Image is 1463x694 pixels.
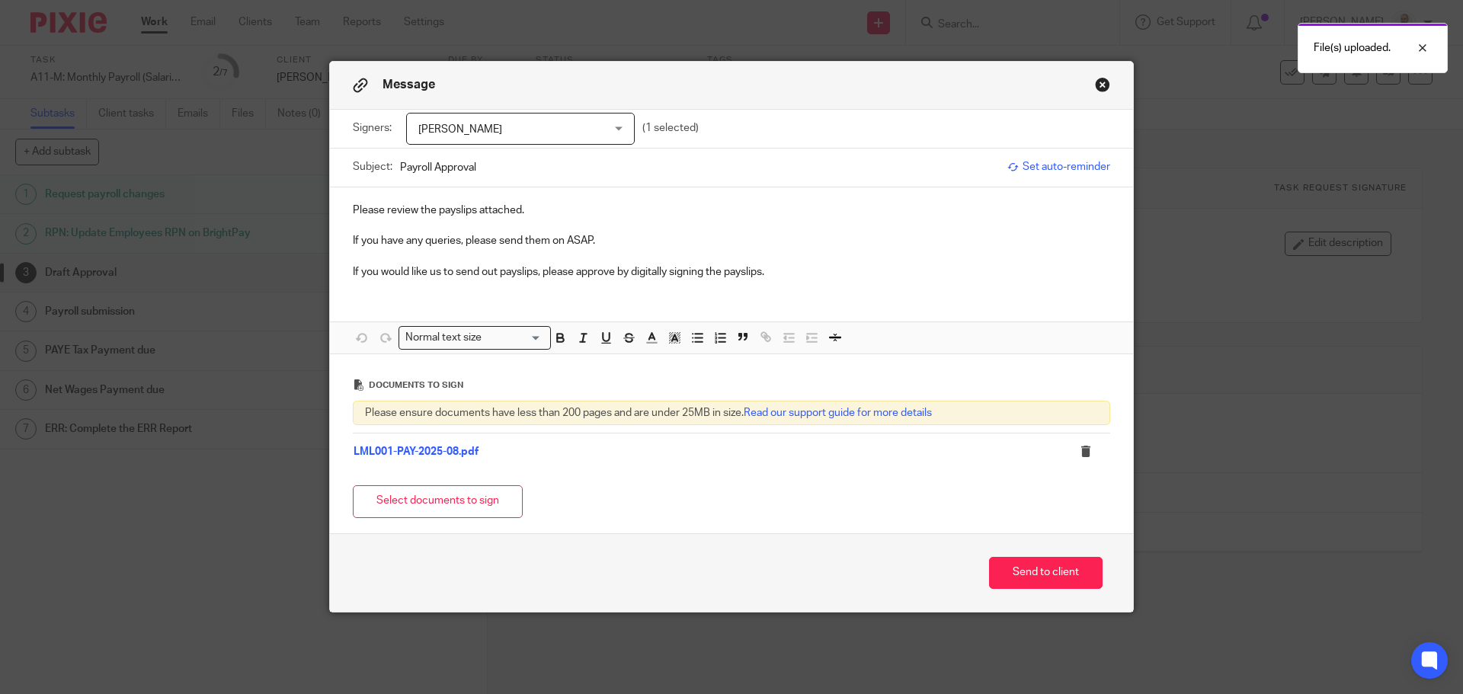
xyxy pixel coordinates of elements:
p: If you have any queries, please send them on ASAP. [353,233,1110,248]
span: Normal text size [402,330,485,346]
label: Subject: [353,159,392,174]
a: Read our support guide for more details [744,408,932,418]
div: Please ensure documents have less than 200 pages and are under 25MB in size. [353,401,1110,425]
p: File(s) uploaded. [1314,40,1391,56]
p: (1 selected) [642,120,699,136]
p: Please review the payslips attached. [353,203,1110,218]
input: Search for option [487,330,542,346]
span: Set auto-reminder [1007,159,1110,174]
span: Documents to sign [369,381,463,389]
p: If you would like us to send out payslips, please approve by digitally signing the payslips. [353,264,1110,280]
span: [PERSON_NAME] [418,124,502,135]
button: Send to client [989,557,1103,590]
a: LML001-PAY-2025-08.pdf [354,446,479,457]
button: Select documents to sign [353,485,523,518]
label: Signers: [353,120,399,136]
div: Search for option [399,326,551,350]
